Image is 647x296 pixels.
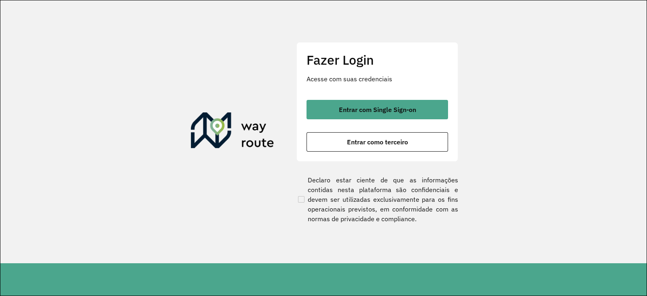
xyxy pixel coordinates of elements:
[339,106,416,113] span: Entrar com Single Sign-on
[347,139,408,145] span: Entrar como terceiro
[307,52,448,68] h2: Fazer Login
[191,112,274,151] img: Roteirizador AmbevTech
[296,175,458,224] label: Declaro estar ciente de que as informações contidas nesta plataforma são confidenciais e devem se...
[307,74,448,84] p: Acesse com suas credenciais
[307,132,448,152] button: button
[307,100,448,119] button: button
